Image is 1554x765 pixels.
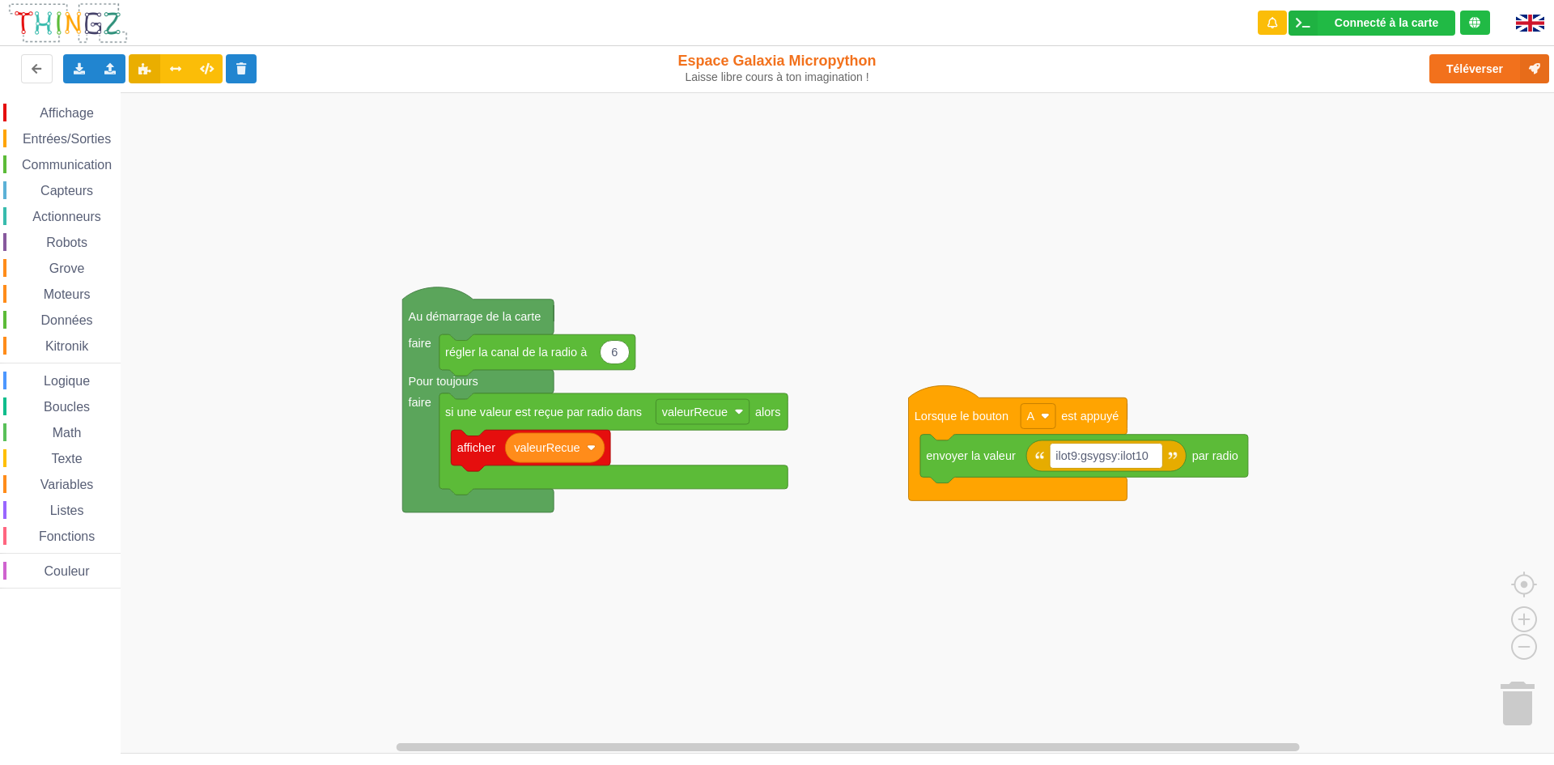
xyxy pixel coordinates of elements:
[38,184,96,198] span: Capteurs
[926,449,1016,462] text: envoyer la valeur
[755,405,780,418] text: alors
[642,70,913,84] div: Laisse libre cours à ton imagination !
[445,346,588,359] text: régler la canal de la radio à
[915,410,1008,423] text: Lorsque le bouton
[30,210,104,223] span: Actionneurs
[43,339,91,353] span: Kitronik
[42,564,92,578] span: Couleur
[409,396,431,409] text: faire
[37,106,96,120] span: Affichage
[642,52,913,84] div: Espace Galaxia Micropython
[1516,15,1544,32] img: gb.png
[409,310,541,323] text: Au démarrage de la carte
[1289,11,1455,36] div: Ta base fonctionne bien !
[48,504,87,517] span: Listes
[1460,11,1490,35] div: Tu es connecté au serveur de création de Thingz
[457,441,496,454] text: afficher
[611,346,618,359] text: 6
[409,375,478,388] text: Pour toujours
[409,337,431,350] text: faire
[50,426,84,440] span: Math
[41,374,92,388] span: Logique
[1026,410,1034,423] text: A
[38,478,96,491] span: Variables
[44,236,90,249] span: Robots
[1192,449,1238,462] text: par radio
[49,452,84,465] span: Texte
[7,2,129,45] img: thingz_logo.png
[1335,17,1438,28] div: Connecté à la carte
[514,441,580,454] text: valeurRecue
[20,132,113,146] span: Entrées/Sorties
[39,313,96,327] span: Données
[41,287,93,301] span: Moteurs
[36,529,97,543] span: Fonctions
[1061,410,1119,423] text: est appuyé
[445,405,642,418] text: si une valeur est reçue par radio dans
[1055,449,1149,462] text: ilot9:gsygsy:ilot10
[19,158,114,172] span: Communication
[41,400,92,414] span: Boucles
[662,405,728,418] text: valeurRecue
[47,261,87,275] span: Grove
[1429,54,1549,83] button: Téléverser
